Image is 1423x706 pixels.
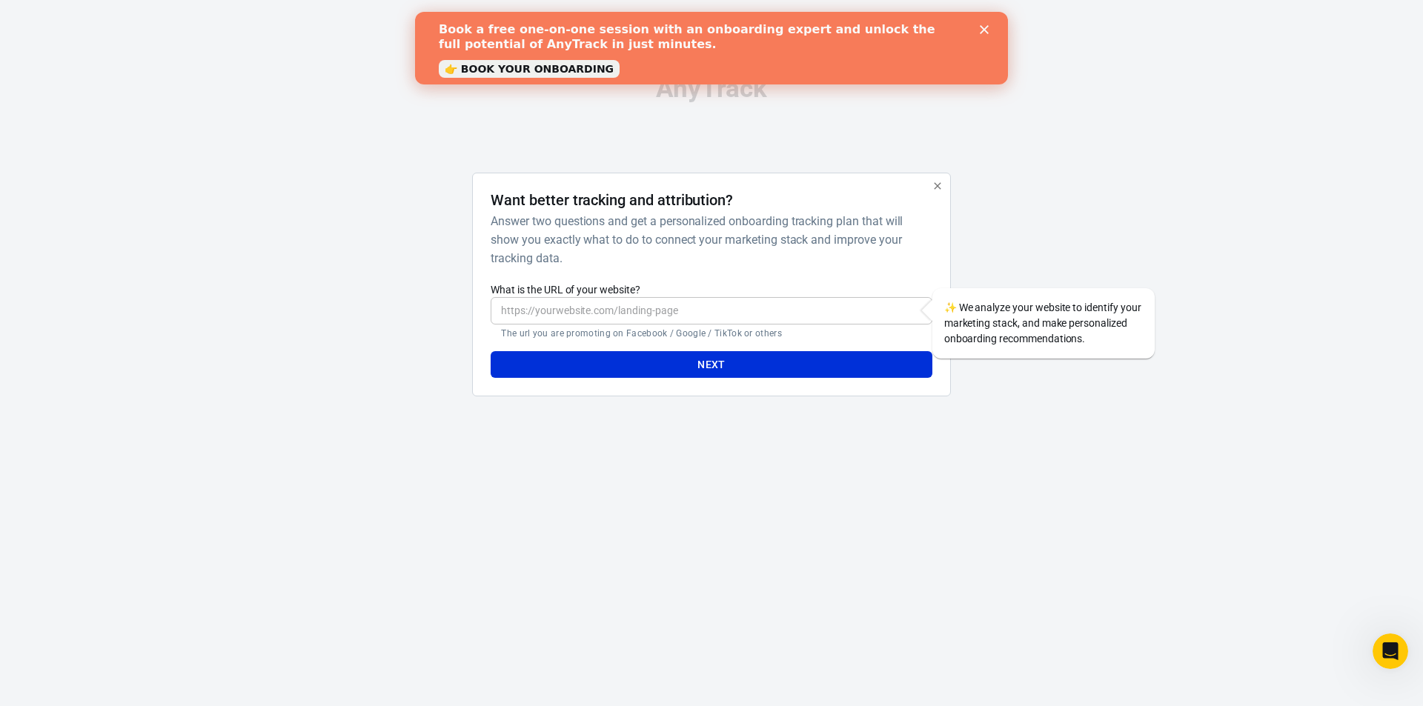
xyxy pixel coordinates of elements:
[1373,633,1408,669] iframe: Intercom live chat
[341,76,1082,101] div: AnyTrack
[491,212,926,267] h6: Answer two questions and get a personalized onboarding tracking plan that will show you exactly w...
[415,12,1008,84] iframe: Intercom live chat banner
[491,297,932,324] input: https://yourwebsite.com/landing-page
[491,282,932,297] label: What is the URL of your website?
[932,288,1155,359] div: We analyze your website to identify your marketing stack, and make personalized onboarding recomm...
[491,191,733,209] h4: Want better tracking and attribution?
[944,302,957,313] span: sparkles
[501,327,921,339] p: The url you are promoting on Facebook / Google / TikTok or others
[491,351,932,379] button: Next
[565,13,580,22] div: Close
